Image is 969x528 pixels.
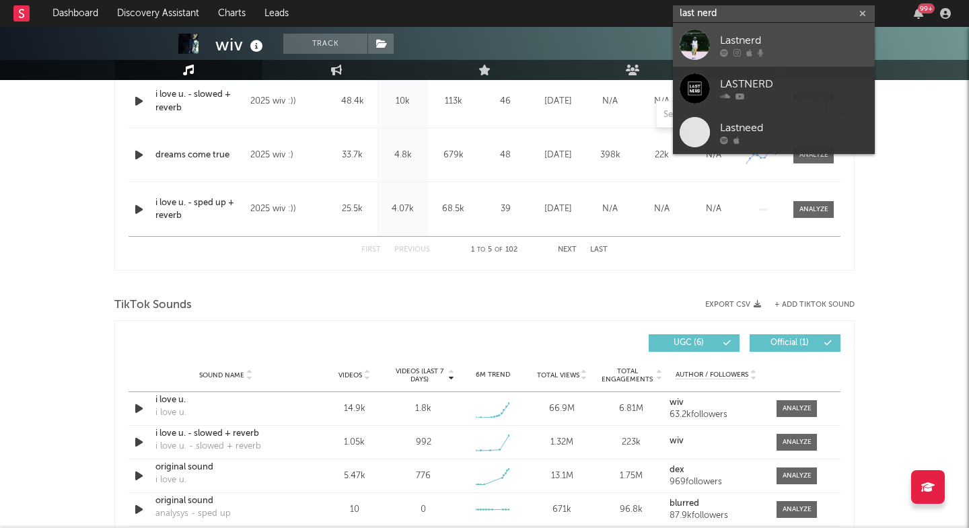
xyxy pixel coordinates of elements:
div: 671k [531,503,594,517]
div: 4.07k [381,202,425,216]
div: 63.2k followers [670,410,763,420]
div: 33.7k [330,149,374,162]
input: Search for artists [673,5,875,22]
div: LASTNERD [720,76,868,92]
div: 48.4k [330,95,374,108]
button: Official(1) [750,334,840,352]
div: 5.47k [323,469,386,483]
a: dreams come true [155,149,244,162]
strong: blurred [670,499,699,508]
div: [DATE] [536,95,581,108]
div: 48 [482,149,529,162]
strong: dex [670,465,684,474]
div: [DATE] [536,202,581,216]
span: Videos [338,371,362,379]
div: i love u. [155,474,186,487]
a: i love u. - slowed + reverb [155,88,244,114]
div: 10 [323,503,386,517]
button: + Add TikTok Sound [761,301,855,309]
div: 10k [381,95,425,108]
div: N/A [639,95,684,108]
div: wiv [215,34,266,56]
span: Total Engagements [600,367,655,383]
div: 2025 wiv :) [250,147,324,163]
div: 2025 wiv :)) [250,201,324,217]
button: First [361,246,381,254]
div: 66.9M [531,402,594,416]
div: 969 followers [670,478,763,487]
span: Author / Followers [676,371,748,379]
div: 39 [482,202,529,216]
div: analysys - sped up [155,507,231,521]
div: 0 [421,503,426,517]
div: 992 [416,436,431,449]
div: 223k [600,436,663,449]
div: Lastnerd [720,32,868,48]
div: 1.32M [531,436,594,449]
input: Search by song name or URL [657,110,799,120]
span: Videos (last 7 days) [392,367,447,383]
div: 13.1M [531,469,594,483]
a: Lastneed [673,110,875,154]
a: wiv [670,398,763,408]
span: Total Views [537,371,579,379]
a: Lastnerd [673,23,875,67]
div: 4.8k [381,149,425,162]
span: to [477,247,485,253]
a: LASTNERD [673,67,875,110]
button: 99+ [914,8,923,19]
div: 87.9k followers [670,511,763,521]
div: 1.8k [415,402,431,416]
a: i love u. - sped up + reverb [155,196,244,223]
button: Track [283,34,367,54]
a: i love u. [155,393,296,407]
div: N/A [587,202,633,216]
span: UGC ( 6 ) [657,339,719,347]
a: original sound [155,461,296,474]
span: of [495,247,503,253]
span: TikTok Sounds [114,297,192,313]
div: 22k [639,149,684,162]
div: 96.8k [600,503,663,517]
div: i love u. - slowed + reverb [155,440,261,453]
button: Previous [394,246,430,254]
span: Sound Name [199,371,244,379]
button: Last [590,246,608,254]
a: original sound [155,494,296,508]
button: Next [558,246,577,254]
div: N/A [691,202,736,216]
div: i love u. - slowed + reverb [155,427,296,441]
a: dex [670,465,763,475]
div: 113k [431,95,475,108]
div: 679k [431,149,475,162]
div: Lastneed [720,120,868,136]
div: 1 5 102 [457,242,531,258]
div: i love u. [155,406,186,420]
div: 68.5k [431,202,475,216]
div: N/A [639,202,684,216]
div: N/A [587,95,633,108]
div: 14.9k [323,402,386,416]
strong: wiv [670,437,684,445]
div: 1.75M [600,469,663,483]
div: N/A [691,149,736,162]
button: + Add TikTok Sound [775,301,855,309]
a: blurred [670,499,763,508]
div: 25.5k [330,202,374,216]
span: Official ( 1 ) [758,339,820,347]
div: 776 [416,469,431,483]
div: [DATE] [536,149,581,162]
div: 398k [587,149,633,162]
a: wiv [670,437,763,446]
div: 99 + [918,3,935,13]
button: UGC(6) [649,334,740,352]
div: 46 [482,95,529,108]
div: 1.05k [323,436,386,449]
div: 2025 wiv :)) [250,93,324,110]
